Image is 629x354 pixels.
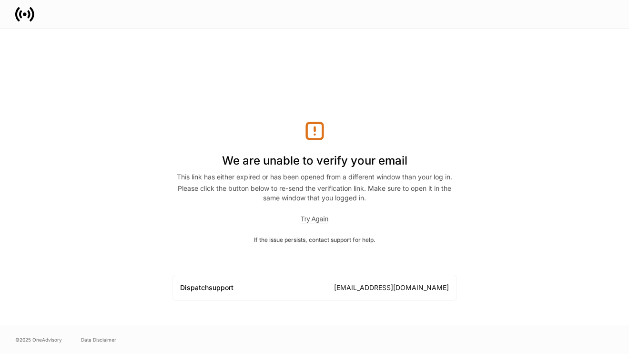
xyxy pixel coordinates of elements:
span: © 2025 OneAdvisory [15,336,62,344]
button: Try Again [301,215,329,223]
a: Data Disclaimer [81,336,116,344]
a: [EMAIL_ADDRESS][DOMAIN_NAME] [334,283,449,292]
div: Dispatch support [180,283,233,292]
div: Please click the button below to re-send the verification link. Make sure to open it in the same ... [172,184,457,203]
div: This link has either expired or has been opened from a different window than your log in. [172,172,457,184]
div: If the issue persists, contact support for help. [172,235,457,244]
h1: We are unable to verify your email [172,142,457,172]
